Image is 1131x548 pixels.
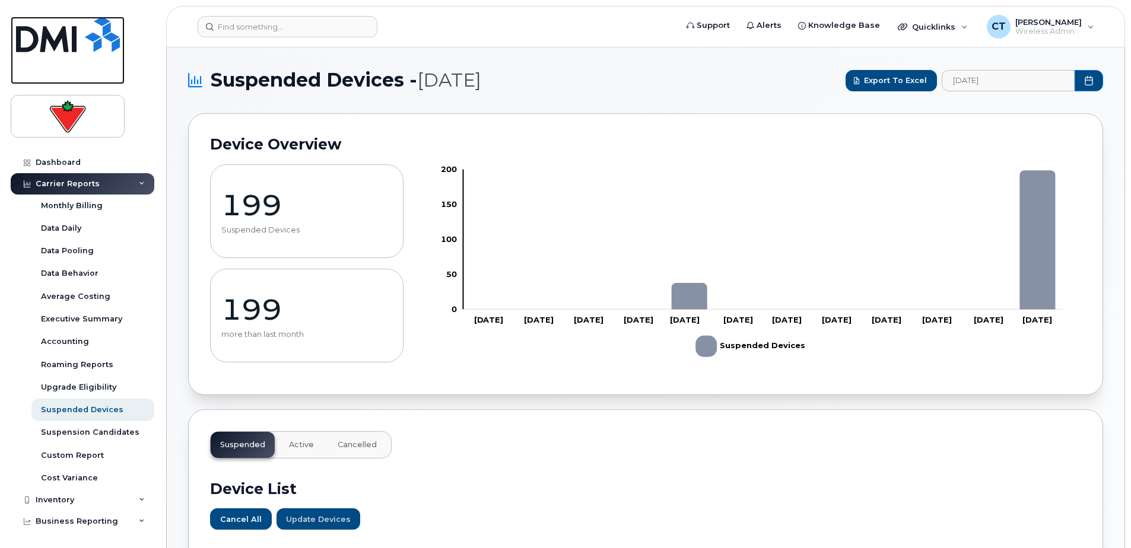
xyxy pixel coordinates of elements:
tspan: [DATE] [574,315,603,324]
input: archived_billing_data [942,70,1075,91]
p: more than last month [221,330,392,339]
tspan: [DATE] [474,315,504,324]
g: Chart [441,164,1063,362]
tspan: [DATE] [772,315,802,324]
g: Legend [696,331,806,362]
tspan: [DATE] [525,315,554,324]
button: Export to Excel [846,70,937,91]
tspan: [DATE] [1023,315,1053,324]
span: [DATE] [417,69,481,91]
tspan: 200 [441,164,457,174]
tspan: [DATE] [724,315,754,324]
span: Suspended Devices - [211,69,481,92]
span: Cancelled [338,440,377,450]
span: Export to Excel [864,75,927,86]
tspan: 150 [441,199,457,209]
tspan: 50 [446,269,457,279]
button: Choose Date [1075,70,1103,91]
button: Cancel All [210,508,272,530]
tspan: 0 [452,304,457,314]
h2: Device Overview [210,135,1081,153]
p: 199 [221,292,392,327]
tspan: [DATE] [923,315,952,324]
g: Suspended Devices [696,331,806,362]
button: Update Devices [277,508,360,530]
h2: Device List [210,480,1081,498]
g: Suspended Devices [471,170,1056,310]
tspan: [DATE] [974,315,1004,324]
tspan: [DATE] [822,315,852,324]
p: Suspended Devices [221,225,392,235]
tspan: [DATE] [670,315,700,324]
tspan: [DATE] [872,315,901,324]
p: 199 [221,187,392,223]
tspan: [DATE] [624,315,654,324]
tspan: 100 [441,234,457,244]
span: Update Devices [286,514,351,525]
span: Cancel All [220,514,262,525]
span: Active [289,440,314,450]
